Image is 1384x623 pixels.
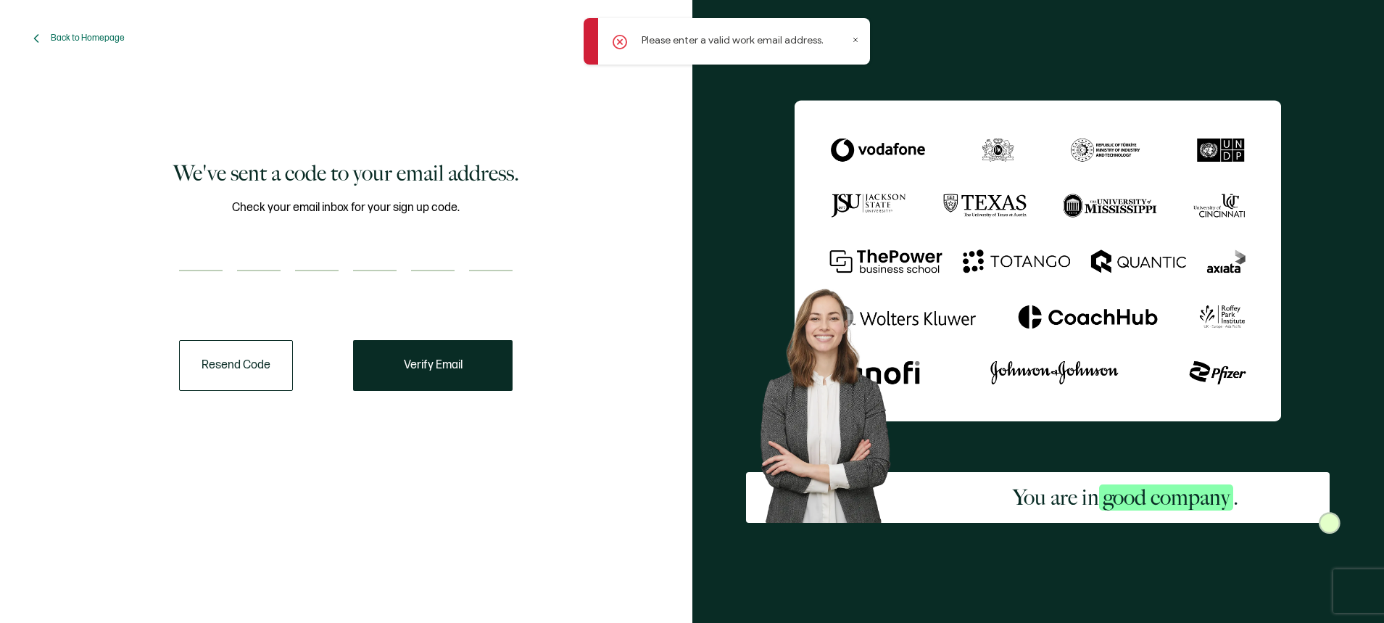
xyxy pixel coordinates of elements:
img: Sertifier Signup - You are in <span class="strong-h">good company</span>. Hero [746,277,921,523]
h2: You are in . [1013,483,1238,512]
img: Sertifier Signup [1319,512,1341,534]
img: Sertifier We've sent a code to your email address. [795,100,1281,421]
span: Back to Homepage [51,33,125,44]
span: good company [1099,484,1233,511]
button: Verify Email [353,340,513,391]
p: Please enter a valid work email address. [642,33,824,48]
button: Resend Code [179,340,293,391]
span: Verify Email [404,360,463,371]
h1: We've sent a code to your email address. [173,159,519,188]
span: Check your email inbox for your sign up code. [232,199,460,217]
